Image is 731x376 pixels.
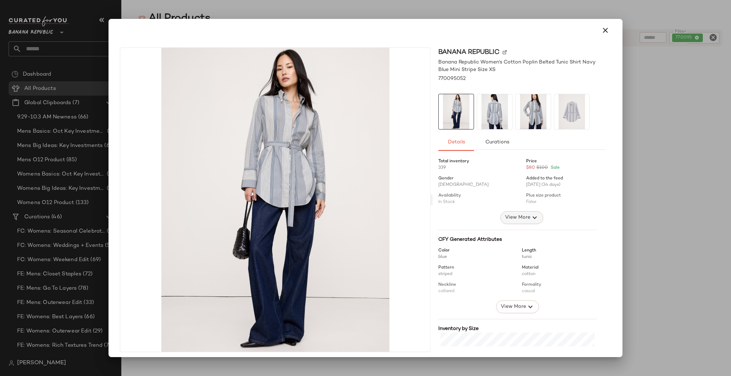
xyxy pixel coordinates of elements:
button: View More [500,211,543,224]
span: 770095052 [438,75,466,82]
img: cn59902112.jpg [120,48,430,352]
span: Details [447,139,465,145]
img: cn59902192.jpg [516,94,551,129]
img: svg%3e [503,50,507,54]
img: cn59902112.jpg [439,94,474,129]
div: Inventory by Size [438,325,597,332]
img: cn59902184.jpg [477,94,512,129]
button: View More [496,300,539,313]
span: View More [500,303,526,311]
span: Banana Republic Women's Cotton Poplin Belted Tunic Shirt Navy Blue Mini Stripe Size XS [438,59,605,73]
span: Banana Republic [438,47,500,57]
span: Curations [485,139,509,145]
img: cn60049389.jpg [554,94,589,129]
span: View More [505,213,530,222]
div: CFY Generated Attributes [438,236,597,243]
